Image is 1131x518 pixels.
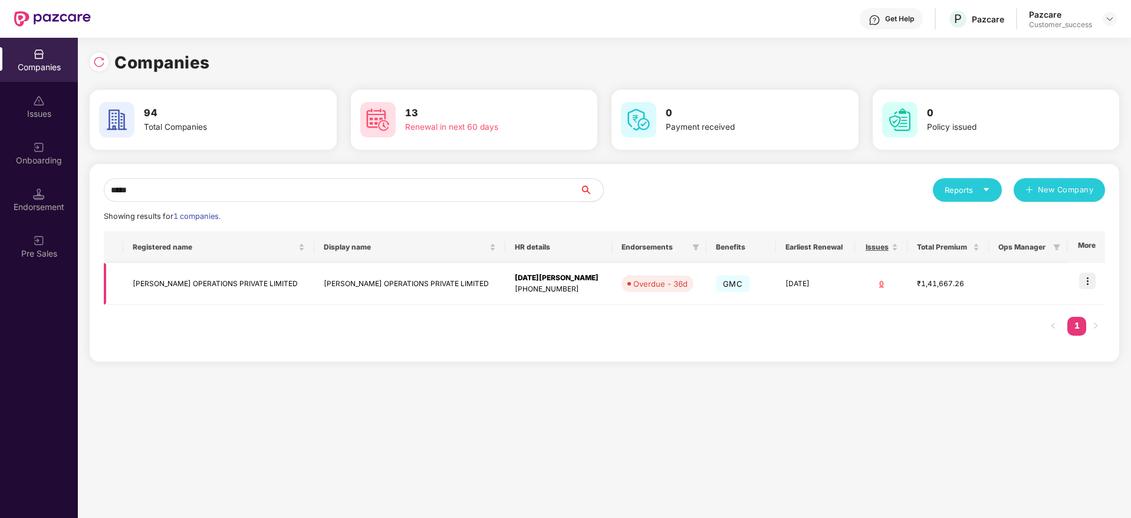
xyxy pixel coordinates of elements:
span: filter [692,244,699,251]
button: search [579,178,604,202]
div: [DATE][PERSON_NAME] [515,273,603,284]
img: svg+xml;base64,PHN2ZyB3aWR0aD0iMTQuNSIgaGVpZ2h0PSIxNC41IiB2aWV3Qm94PSIwIDAgMTYgMTYiIGZpbGw9Im5vbm... [33,188,45,200]
img: svg+xml;base64,PHN2ZyBpZD0iUmVsb2FkLTMyeDMyIiB4bWxucz0iaHR0cDovL3d3dy53My5vcmcvMjAwMC9zdmciIHdpZH... [93,56,105,68]
div: Pazcare [972,14,1004,25]
td: [DATE] [776,263,855,305]
span: P [954,12,962,26]
span: Total Premium [917,242,970,252]
span: Endorsements [622,242,688,252]
span: search [579,185,603,195]
span: Registered name [133,242,296,252]
span: filter [690,240,702,254]
td: [PERSON_NAME] OPERATIONS PRIVATE LIMITED [314,263,505,305]
img: svg+xml;base64,PHN2ZyBpZD0iSXNzdWVzX2Rpc2FibGVkIiB4bWxucz0iaHR0cDovL3d3dy53My5vcmcvMjAwMC9zdmciIH... [33,95,45,107]
li: Previous Page [1044,317,1063,336]
div: Total Companies [144,121,292,134]
div: Customer_success [1029,20,1092,29]
th: Earliest Renewal [776,231,855,263]
th: Benefits [706,231,776,263]
div: Policy issued [927,121,1076,134]
div: Reports [945,184,990,196]
img: icon [1079,273,1096,289]
li: Next Page [1086,317,1105,336]
h3: 94 [144,106,292,121]
span: GMC [716,276,749,292]
img: svg+xml;base64,PHN2ZyBpZD0iQ29tcGFuaWVzIiB4bWxucz0iaHR0cDovL3d3dy53My5vcmcvMjAwMC9zdmciIHdpZHRoPS... [33,48,45,60]
div: Get Help [885,14,914,24]
span: right [1092,322,1099,329]
th: Issues [855,231,908,263]
img: svg+xml;base64,PHN2ZyB3aWR0aD0iMjAiIGhlaWdodD0iMjAiIHZpZXdCb3g9IjAgMCAyMCAyMCIgZmlsbD0ibm9uZSIgeG... [33,142,45,153]
div: Overdue - 36d [633,278,688,290]
span: left [1050,322,1057,329]
span: 1 companies. [173,212,221,221]
span: filter [1051,240,1063,254]
div: ₹1,41,667.26 [917,278,979,290]
h3: 13 [405,106,554,121]
h1: Companies [114,50,210,76]
img: svg+xml;base64,PHN2ZyBpZD0iRHJvcGRvd24tMzJ4MzIiIHhtbG5zPSJodHRwOi8vd3d3LnczLm9yZy8yMDAwL3N2ZyIgd2... [1105,14,1114,24]
th: More [1067,231,1105,263]
img: svg+xml;base64,PHN2ZyB4bWxucz0iaHR0cDovL3d3dy53My5vcmcvMjAwMC9zdmciIHdpZHRoPSI2MCIgaGVpZ2h0PSI2MC... [882,102,918,137]
div: Renewal in next 60 days [405,121,554,134]
th: Registered name [123,231,314,263]
span: Showing results for [104,212,221,221]
th: Display name [314,231,505,263]
span: Ops Manager [998,242,1048,252]
img: svg+xml;base64,PHN2ZyBpZD0iSGVscC0zMngzMiIgeG1sbnM9Imh0dHA6Ly93d3cudzMub3JnLzIwMDAvc3ZnIiB3aWR0aD... [869,14,880,26]
h3: 0 [666,106,814,121]
div: Pazcare [1029,9,1092,20]
img: New Pazcare Logo [14,11,91,27]
span: New Company [1038,184,1094,196]
button: plusNew Company [1014,178,1105,202]
div: Payment received [666,121,814,134]
img: svg+xml;base64,PHN2ZyB3aWR0aD0iMjAiIGhlaWdodD0iMjAiIHZpZXdCb3g9IjAgMCAyMCAyMCIgZmlsbD0ibm9uZSIgeG... [33,235,45,247]
div: [PHONE_NUMBER] [515,284,603,295]
img: svg+xml;base64,PHN2ZyB4bWxucz0iaHR0cDovL3d3dy53My5vcmcvMjAwMC9zdmciIHdpZHRoPSI2MCIgaGVpZ2h0PSI2MC... [99,102,134,137]
img: svg+xml;base64,PHN2ZyB4bWxucz0iaHR0cDovL3d3dy53My5vcmcvMjAwMC9zdmciIHdpZHRoPSI2MCIgaGVpZ2h0PSI2MC... [621,102,656,137]
span: plus [1025,186,1033,195]
h3: 0 [927,106,1076,121]
span: caret-down [982,186,990,194]
div: 0 [864,278,898,290]
span: Display name [324,242,487,252]
td: [PERSON_NAME] OPERATIONS PRIVATE LIMITED [123,263,314,305]
button: left [1044,317,1063,336]
span: filter [1053,244,1060,251]
button: right [1086,317,1105,336]
span: Issues [864,242,889,252]
th: HR details [505,231,612,263]
img: svg+xml;base64,PHN2ZyB4bWxucz0iaHR0cDovL3d3dy53My5vcmcvMjAwMC9zdmciIHdpZHRoPSI2MCIgaGVpZ2h0PSI2MC... [360,102,396,137]
th: Total Premium [908,231,988,263]
li: 1 [1067,317,1086,336]
a: 1 [1067,317,1086,335]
